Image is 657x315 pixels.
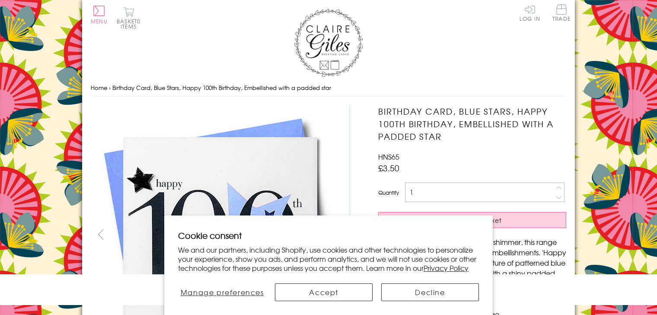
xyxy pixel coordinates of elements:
[552,4,571,23] a: Trade
[552,4,571,21] span: Trade
[520,4,540,21] a: Log In
[378,105,566,142] h1: Birthday Card, Blue Stars, Happy 100th Birthday, Embellished with a padded star
[117,7,140,29] button: Basket0 items
[178,283,266,301] button: Manage preferences
[275,283,373,301] button: Accept
[378,212,566,228] button: Add to Basket
[91,6,108,24] button: Menu
[91,84,107,92] a: Home
[294,9,363,77] img: Claire Giles Greetings Cards
[91,17,108,25] span: Menu
[178,229,479,241] h2: Cookie consent
[91,225,110,244] button: prev
[121,17,140,30] span: 0 items
[178,245,479,272] p: We and our partners, including Shopify, use cookies and other technologies to personalize your ex...
[378,162,399,174] span: £3.50
[378,189,399,196] label: Quantity
[181,287,264,297] span: Manage preferences
[91,79,566,97] nav: breadcrumbs
[381,283,479,301] button: Decline
[378,151,399,162] span: HNS65
[109,84,111,92] span: ›
[112,84,331,92] span: Birthday Card, Blue Stars, Happy 100th Birthday, Embellished with a padded star
[424,263,469,273] a: Privacy Policy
